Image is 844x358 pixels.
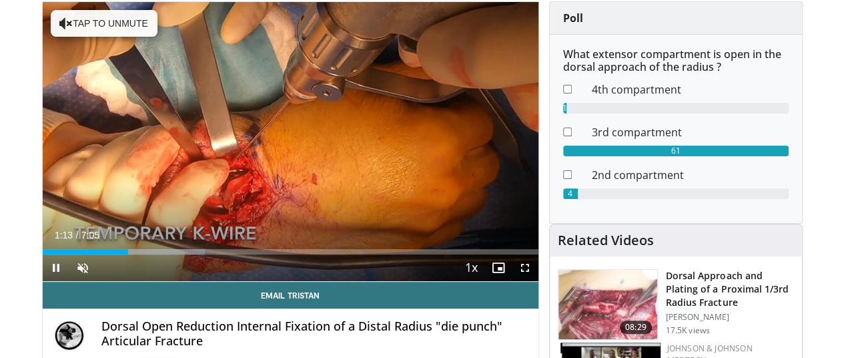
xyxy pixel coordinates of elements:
div: 4 [563,188,578,199]
p: 17.5K views [666,325,710,336]
span: 1:13 [55,230,73,240]
img: Avatar [53,319,85,351]
h4: Related Videos [558,232,654,248]
button: Unmute [69,254,96,281]
span: / [76,230,79,240]
h6: What extensor compartment is open in the dorsal approach of the radius ? [563,48,789,73]
dd: 3rd compartment [582,124,799,140]
div: Progress Bar [43,249,538,254]
strong: Poll [563,11,583,25]
h3: Dorsal Approach and Plating of a Proximal 1/3rd Radius Fracture [666,269,794,309]
button: Playback Rate [458,254,485,281]
a: Email Tristan [43,282,538,309]
span: 08:29 [620,321,652,334]
button: Pause [43,254,69,281]
p: [PERSON_NAME] [666,312,794,323]
button: Tap to unmute [51,10,157,37]
dd: 2nd compartment [582,167,799,183]
div: 61 [563,146,789,156]
a: 08:29 Dorsal Approach and Plating of a Proximal 1/3rd Radius Fracture [PERSON_NAME] 17.5K views [558,269,794,340]
video-js: Video Player [43,2,538,282]
div: 1 [563,103,567,114]
button: Enable picture-in-picture mode [485,254,512,281]
dd: 4th compartment [582,81,799,98]
span: 7:05 [81,230,99,240]
img: edd4a696-d698-4b82-bf0e-950aa4961b3f.150x105_q85_crop-smart_upscale.jpg [558,270,657,339]
h4: Dorsal Open Reduction Internal Fixation of a Distal Radius "die punch" Articular Fracture [101,319,528,348]
button: Fullscreen [512,254,538,281]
